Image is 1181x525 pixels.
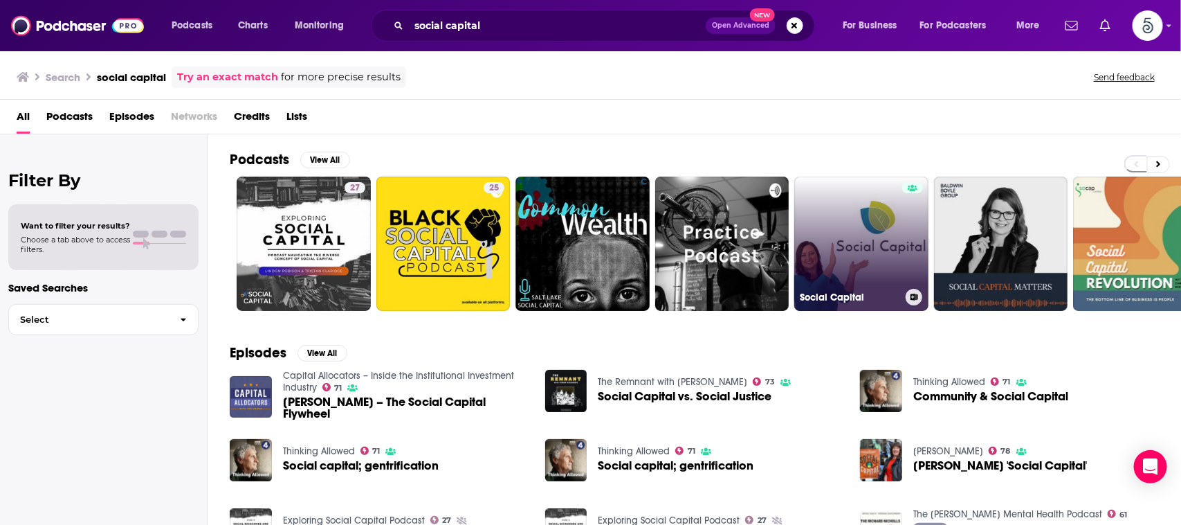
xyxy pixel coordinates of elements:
[913,508,1102,520] a: The Richard Nicholls Mental Health Podcast
[286,105,307,134] a: Lists
[372,448,380,454] span: 71
[8,281,199,294] p: Saved Searches
[765,379,775,385] span: 73
[833,15,915,37] button: open menu
[1003,379,1011,385] span: 71
[46,71,80,84] h3: Search
[860,370,902,412] img: Community & Social Capital
[17,105,30,134] a: All
[8,170,199,190] h2: Filter By
[295,16,344,35] span: Monitoring
[229,15,276,37] a: Charts
[794,177,928,311] a: Social Capital
[753,377,775,386] a: 73
[281,69,401,85] span: for more precise results
[1134,450,1167,483] div: Open Intercom Messenger
[1095,14,1116,37] a: Show notifications dropdown
[598,391,771,402] a: Social Capital vs. Social Justice
[177,69,278,85] a: Try an exact match
[283,445,355,457] a: Thinking Allowed
[484,182,504,193] a: 25
[913,445,983,457] a: Brendan O'Connor
[545,439,587,481] img: Social capital; gentrification
[283,370,514,393] a: Capital Allocators – Inside the Institutional Investment Industry
[1133,10,1163,41] button: Show profile menu
[1016,16,1040,35] span: More
[8,304,199,335] button: Select
[1133,10,1163,41] img: User Profile
[913,391,1068,402] a: Community & Social Capital
[234,105,270,134] a: Credits
[706,17,776,34] button: Open AdvancedNew
[230,439,272,481] img: Social capital; gentrification
[430,516,452,524] a: 27
[230,344,286,362] h2: Episodes
[598,376,747,388] a: The Remnant with Jonah Goldberg
[688,448,695,454] span: 71
[1108,510,1128,518] a: 61
[360,447,381,455] a: 71
[545,370,587,412] img: Social Capital vs. Social Justice
[860,439,902,481] img: Aoife Barry's 'Social Capital'
[750,8,775,21] span: New
[230,376,272,418] img: Chamath Palihapitiya – The Social Capital Flywheel
[350,181,360,195] span: 27
[322,383,342,391] a: 71
[800,292,900,303] h3: Social Capital
[1120,512,1128,518] span: 61
[46,105,93,134] a: Podcasts
[1090,71,1159,83] button: Send feedback
[109,105,154,134] a: Episodes
[913,460,1087,472] a: Aoife Barry's 'Social Capital'
[1133,10,1163,41] span: Logged in as Spiral5-G2
[991,377,1011,386] a: 71
[97,71,166,84] h3: social capital
[1007,15,1057,37] button: open menu
[230,151,350,168] a: PodcastsView All
[712,22,769,29] span: Open Advanced
[376,177,511,311] a: 25
[911,15,1007,37] button: open menu
[489,181,499,195] span: 25
[230,344,347,362] a: EpisodesView All
[297,345,347,362] button: View All
[913,376,985,388] a: Thinking Allowed
[172,16,212,35] span: Podcasts
[283,460,439,472] a: Social capital; gentrification
[21,235,130,254] span: Choose a tab above to access filters.
[598,460,753,472] a: Social capital; gentrification
[238,16,268,35] span: Charts
[1060,14,1083,37] a: Show notifications dropdown
[920,16,987,35] span: For Podcasters
[162,15,230,37] button: open menu
[230,151,289,168] h2: Podcasts
[843,16,897,35] span: For Business
[989,447,1011,455] a: 78
[675,447,695,455] a: 71
[283,396,529,420] span: [PERSON_NAME] – The Social Capital Flywheel
[598,445,670,457] a: Thinking Allowed
[11,12,144,39] img: Podchaser - Follow, Share and Rate Podcasts
[334,385,342,391] span: 71
[409,15,706,37] input: Search podcasts, credits, & more...
[21,221,130,231] span: Want to filter your results?
[171,105,217,134] span: Networks
[345,182,365,193] a: 27
[758,517,767,524] span: 27
[285,15,362,37] button: open menu
[9,315,169,324] span: Select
